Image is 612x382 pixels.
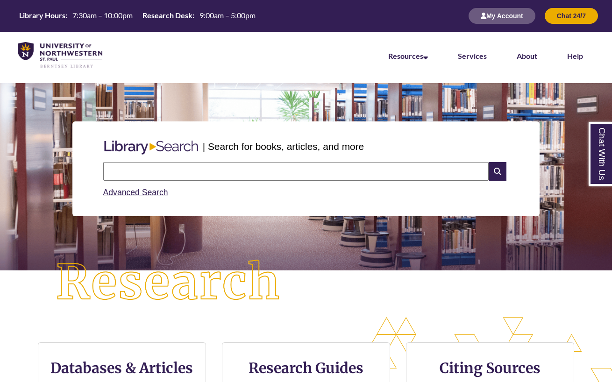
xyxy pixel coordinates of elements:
[72,11,133,20] span: 7:30am – 10:00pm
[388,51,428,60] a: Resources
[545,8,598,24] button: Chat 24/7
[469,8,535,24] button: My Account
[199,11,256,20] span: 9:00am – 5:00pm
[18,42,102,69] img: UNWSP Library Logo
[46,359,198,377] h3: Databases & Articles
[230,359,382,377] h3: Research Guides
[31,235,306,331] img: Research
[15,10,259,21] a: Hours Today
[203,139,364,154] p: | Search for books, articles, and more
[100,137,203,158] img: Libary Search
[434,359,548,377] h3: Citing Sources
[517,51,537,60] a: About
[15,10,69,21] th: Library Hours:
[489,162,506,181] i: Search
[567,51,583,60] a: Help
[545,12,598,20] a: Chat 24/7
[103,188,168,197] a: Advanced Search
[469,12,535,20] a: My Account
[458,51,487,60] a: Services
[139,10,196,21] th: Research Desk:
